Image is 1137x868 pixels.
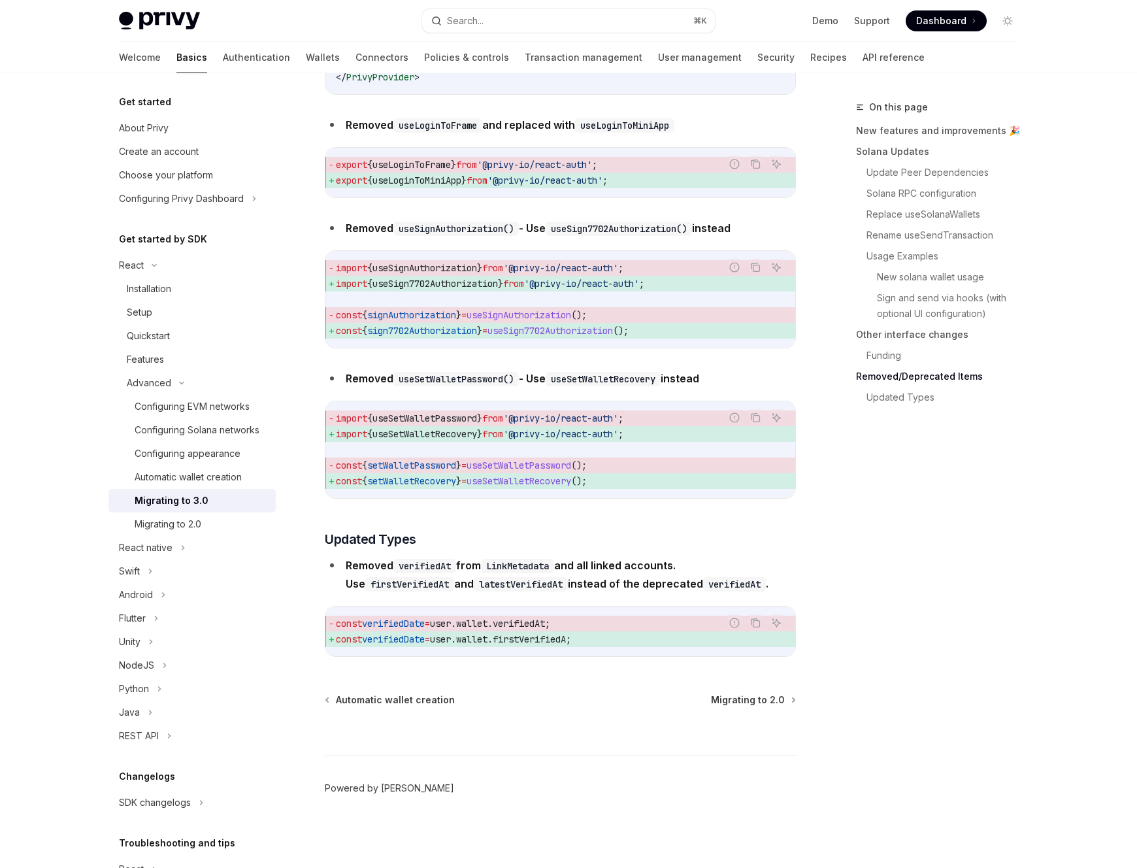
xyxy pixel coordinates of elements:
[866,246,1029,267] a: Usage Examples
[451,159,456,171] span: }
[127,305,152,320] div: Setup
[461,459,467,471] span: =
[367,475,456,487] span: setWalletRecovery
[658,42,742,73] a: User management
[119,12,200,30] img: light logo
[711,693,785,707] span: Migrating to 2.0
[336,459,362,471] span: const
[493,633,566,645] span: firstVerifiedA
[487,633,493,645] span: .
[525,42,642,73] a: Transaction management
[119,540,173,556] div: React native
[135,422,259,438] div: Configuring Solana networks
[362,309,367,321] span: {
[135,493,208,509] div: Migrating to 3.0
[119,610,146,626] div: Flutter
[108,277,276,301] a: Installation
[592,159,597,171] span: ;
[477,412,482,424] span: }
[906,10,987,31] a: Dashboard
[856,324,1029,345] a: Other interface changes
[639,278,644,290] span: ;
[346,559,768,590] strong: Removed from and all linked accounts. Use and instead of the deprecated .
[477,325,482,337] span: }
[451,633,456,645] span: .
[362,475,367,487] span: {
[119,120,169,136] div: About Privy
[223,42,290,73] a: Authentication
[422,9,715,33] button: Search...⌘K
[362,618,425,629] span: verifiedDate
[336,309,362,321] span: const
[456,633,487,645] span: wallet
[477,159,592,171] span: '@privy-io/react-auth'
[393,559,456,573] code: verifiedAt
[425,633,430,645] span: =
[747,156,764,173] button: Copy the contents from the code block
[119,634,140,650] div: Unity
[571,475,587,487] span: ();
[482,262,503,274] span: from
[487,175,602,186] span: '@privy-io/react-auth'
[365,577,454,592] code: firstVerifiedAt
[467,309,571,321] span: useSignAuthorization
[372,278,498,290] span: useSign7702Authorization
[546,222,692,236] code: useSign7702Authorization()
[618,428,623,440] span: ;
[135,469,242,485] div: Automatic wallet creation
[108,324,276,348] a: Quickstart
[127,281,171,297] div: Installation
[372,428,477,440] span: useSetWalletRecovery
[503,262,618,274] span: '@privy-io/react-auth'
[108,116,276,140] a: About Privy
[424,42,509,73] a: Policies & controls
[425,618,430,629] span: =
[108,489,276,512] a: Migrating to 3.0
[456,618,487,629] span: wallet
[524,278,639,290] span: '@privy-io/react-auth'
[618,262,623,274] span: ;
[119,231,207,247] h5: Get started by SDK
[451,618,456,629] span: .
[119,835,235,851] h5: Troubleshooting and tips
[726,156,743,173] button: Report incorrect code
[127,328,170,344] div: Quickstart
[768,156,785,173] button: Ask AI
[336,428,367,440] span: import
[456,159,477,171] span: from
[372,412,477,424] span: useSetWalletPassword
[461,309,467,321] span: =
[108,348,276,371] a: Features
[108,301,276,324] a: Setup
[346,222,731,235] strong: Removed - Use instead
[367,175,372,186] span: {
[367,325,477,337] span: sign7702Authorization
[367,262,372,274] span: {
[346,118,674,131] strong: Removed and replaced with
[810,42,847,73] a: Recipes
[877,267,1029,288] a: New solana wallet usage
[997,10,1018,31] button: Toggle dark mode
[498,278,503,290] span: }
[481,559,554,573] code: LinkMetadata
[367,412,372,424] span: {
[477,428,482,440] span: }
[467,459,571,471] span: useSetWalletPassword
[693,16,707,26] span: ⌘ K
[546,372,661,386] code: useSetWalletRecovery
[108,512,276,536] a: Migrating to 2.0
[325,782,454,795] a: Powered by [PERSON_NAME]
[477,262,482,274] span: }
[726,409,743,426] button: Report incorrect code
[119,728,159,744] div: REST API
[866,162,1029,183] a: Update Peer Dependencies
[474,577,568,592] code: latestVerifiedAt
[571,459,587,471] span: ();
[757,42,795,73] a: Security
[326,693,455,707] a: Automatic wallet creation
[372,262,477,274] span: useSignAuthorization
[119,563,140,579] div: Swift
[306,42,340,73] a: Wallets
[127,352,164,367] div: Features
[461,475,467,487] span: =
